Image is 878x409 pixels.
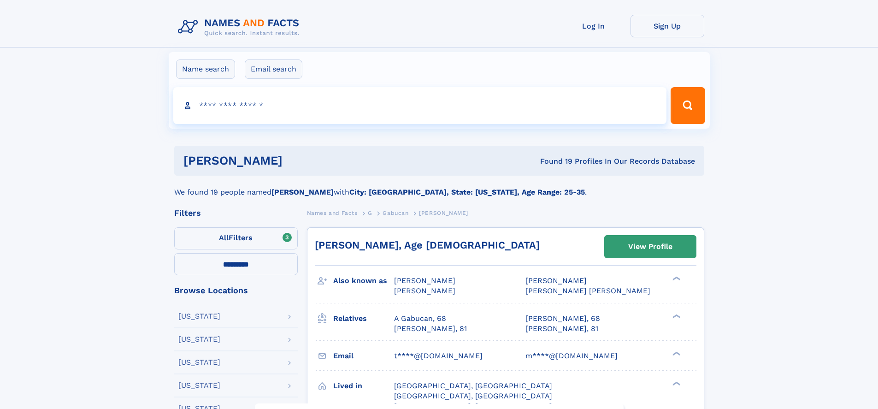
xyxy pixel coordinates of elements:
[525,286,650,295] span: [PERSON_NAME] [PERSON_NAME]
[394,391,552,400] span: [GEOGRAPHIC_DATA], [GEOGRAPHIC_DATA]
[174,209,298,217] div: Filters
[333,311,394,326] h3: Relatives
[174,286,298,295] div: Browse Locations
[368,207,372,219] a: G
[631,15,704,37] a: Sign Up
[333,348,394,364] h3: Email
[333,378,394,394] h3: Lived in
[394,314,446,324] a: A Gabucan, 68
[178,359,220,366] div: [US_STATE]
[383,210,408,216] span: Gabucan
[525,324,598,334] a: [PERSON_NAME], 81
[174,15,307,40] img: Logo Names and Facts
[394,276,455,285] span: [PERSON_NAME]
[525,276,587,285] span: [PERSON_NAME]
[349,188,585,196] b: City: [GEOGRAPHIC_DATA], State: [US_STATE], Age Range: 25-35
[333,273,394,289] h3: Also known as
[173,87,667,124] input: search input
[174,176,704,198] div: We found 19 people named with .
[671,87,705,124] button: Search Button
[670,313,681,319] div: ❯
[383,207,408,219] a: Gabucan
[219,233,229,242] span: All
[419,210,468,216] span: [PERSON_NAME]
[183,155,412,166] h1: [PERSON_NAME]
[525,314,600,324] a: [PERSON_NAME], 68
[628,236,672,257] div: View Profile
[411,156,695,166] div: Found 19 Profiles In Our Records Database
[178,382,220,389] div: [US_STATE]
[178,336,220,343] div: [US_STATE]
[271,188,334,196] b: [PERSON_NAME]
[394,324,467,334] a: [PERSON_NAME], 81
[174,227,298,249] label: Filters
[176,59,235,79] label: Name search
[605,236,696,258] a: View Profile
[670,350,681,356] div: ❯
[245,59,302,79] label: Email search
[557,15,631,37] a: Log In
[394,381,552,390] span: [GEOGRAPHIC_DATA], [GEOGRAPHIC_DATA]
[670,380,681,386] div: ❯
[178,313,220,320] div: [US_STATE]
[315,239,540,251] a: [PERSON_NAME], Age [DEMOGRAPHIC_DATA]
[670,276,681,282] div: ❯
[307,207,358,219] a: Names and Facts
[394,286,455,295] span: [PERSON_NAME]
[368,210,372,216] span: G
